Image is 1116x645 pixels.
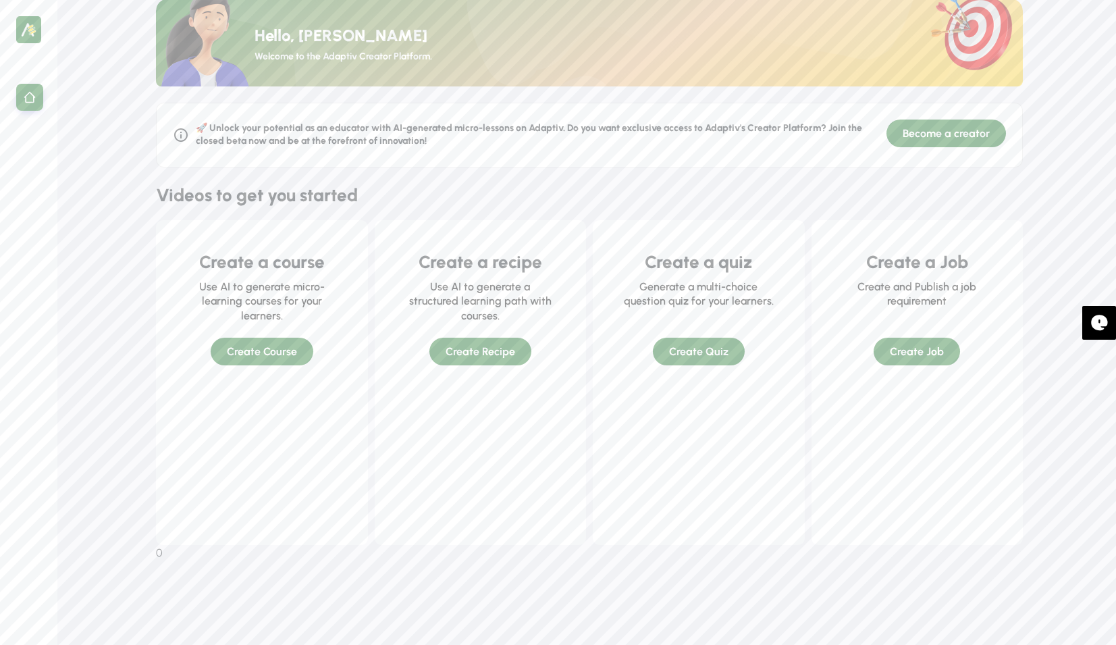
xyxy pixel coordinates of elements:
[156,103,1023,562] div: 0
[623,280,774,309] div: Generate a multi-choice question quiz for your learners.
[886,120,1006,147] div: Become a creator
[603,389,795,535] iframe: YouTube video player
[645,251,752,274] div: Create a quiz
[16,16,41,43] img: mini-logo.d7381ba1213a95610a3b.png
[186,280,338,323] div: Use AI to generate micro-learning courses for your learners.
[156,184,1023,207] div: Videos to get you started
[199,251,325,274] div: Create a course
[842,280,993,309] div: Create and Publish a job requirement
[405,280,556,323] div: Use AI to generate a structured learning path with courses.
[866,251,968,274] div: Create a Job
[166,389,358,535] iframe: YouTube video player
[822,389,1013,535] iframe: YouTube video player
[385,389,577,535] iframe: YouTube video player
[255,25,432,47] div: Hello, [PERSON_NAME]
[196,122,880,147] div: 🚀 Unlock your potential as an educator with AI-generated micro-lessons on Adaptiv. Do you want ex...
[419,251,542,274] div: Create a recipe
[255,51,432,63] div: Welcome to the Adaptiv Creator Platform.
